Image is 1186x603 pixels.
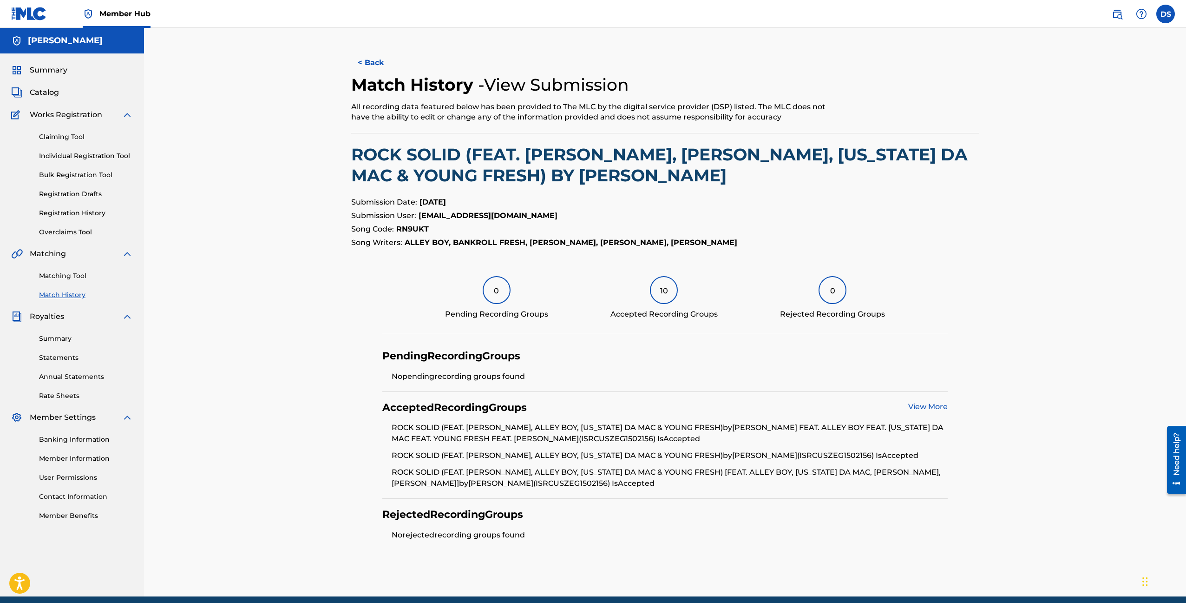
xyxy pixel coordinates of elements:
button: < Back [351,51,407,74]
div: All recording data featured below has been provided to The MLC by the digital service provider (D... [351,102,835,122]
a: Registration Drafts [39,189,133,199]
a: Contact Information [39,492,133,502]
strong: ALLEY BOY, BANKROLL FRESH, [PERSON_NAME], [PERSON_NAME], [PERSON_NAME] [405,238,737,247]
strong: [EMAIL_ADDRESS][DOMAIN_NAME] [419,211,557,220]
a: Matching Tool [39,271,133,281]
span: Submission User: [351,211,416,220]
a: Individual Registration Tool [39,151,133,161]
img: Member Settings [11,412,22,423]
span: Song Writers: [351,238,402,247]
span: Royalties [30,311,64,322]
a: SummarySummary [11,65,67,76]
a: Registration History [39,208,133,218]
a: View More [908,402,948,411]
div: 0 [483,276,511,304]
a: Claiming Tool [39,132,133,142]
a: Statements [39,353,133,363]
a: Overclaims Tool [39,227,133,237]
span: Submission Date: [351,198,417,206]
div: Rejected Recording Groups [780,309,885,320]
h2: Match History [351,74,478,95]
li: ROCK SOLID (FEAT. [PERSON_NAME], ALLEY BOY, [US_STATE] DA MAC & YOUNG FRESH) by [PERSON_NAME] FEA... [392,422,948,450]
img: Accounts [11,35,22,46]
img: Royalties [11,311,22,322]
span: Member Settings [30,412,96,423]
li: ROCK SOLID (FEAT. [PERSON_NAME], ALLEY BOY, [US_STATE] DA MAC & YOUNG FRESH) by [PERSON_NAME] (IS... [392,450,948,467]
div: 10 [650,276,678,304]
h5: David A. Smith [28,35,103,46]
a: Annual Statements [39,372,133,382]
img: help [1136,8,1147,20]
a: Bulk Registration Tool [39,170,133,180]
a: Match History [39,290,133,300]
div: Help [1132,5,1151,23]
img: Top Rightsholder [83,8,94,20]
iframe: Resource Center [1160,422,1186,497]
span: Summary [30,65,67,76]
img: expand [122,109,133,120]
img: Works Registration [11,109,23,120]
img: Matching [11,248,23,259]
img: MLC Logo [11,7,47,20]
img: search [1112,8,1123,20]
a: Summary [39,334,133,344]
div: Drag [1142,568,1148,596]
div: User Menu [1156,5,1175,23]
a: Rate Sheets [39,391,133,401]
div: 0 [819,276,846,304]
span: Works Registration [30,109,102,120]
span: Catalog [30,87,59,98]
span: Song Code: [351,225,394,233]
iframe: Chat Widget [1140,558,1186,603]
div: Pending Recording Groups [445,309,548,320]
img: expand [122,311,133,322]
h4: Pending Recording Groups [382,350,520,363]
a: Member Benefits [39,511,133,521]
div: Accepted Recording Groups [610,309,718,320]
a: User Permissions [39,473,133,483]
a: Member Information [39,454,133,464]
span: Member Hub [99,8,151,19]
li: No pending recording groups found [392,371,948,382]
h4: Accepted Recording Groups [382,401,527,414]
span: Matching [30,248,66,259]
h2: ROCK SOLID (FEAT. [PERSON_NAME], [PERSON_NAME], [US_STATE] DA MAC & YOUNG FRESH) BY [PERSON_NAME] [351,144,979,186]
img: expand [122,412,133,423]
a: Public Search [1108,5,1127,23]
a: CatalogCatalog [11,87,59,98]
h4: - View Submission [478,74,629,95]
a: Banking Information [39,435,133,444]
strong: RN9UKT [396,225,429,233]
li: ROCK SOLID (FEAT. [PERSON_NAME], ALLEY BOY, [US_STATE] DA MAC & YOUNG FRESH) [FEAT. ALLEY BOY, [U... [392,467,948,489]
img: expand [122,248,133,259]
img: Catalog [11,87,22,98]
h4: Rejected Recording Groups [382,508,523,521]
strong: [DATE] [419,198,446,206]
img: Summary [11,65,22,76]
li: No rejected recording groups found [392,530,948,541]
